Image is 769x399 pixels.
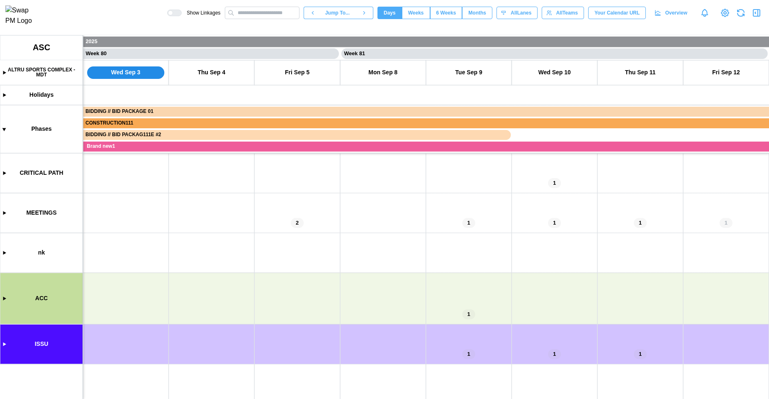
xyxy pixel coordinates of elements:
[377,7,402,19] button: Days
[408,7,424,19] span: Weeks
[182,10,220,16] span: Show Linkages
[650,7,694,19] a: Overview
[665,7,687,19] span: Overview
[321,7,355,19] button: Jump To...
[511,7,531,19] span: All Lanes
[325,7,350,19] span: Jump To...
[698,6,712,20] a: Notifications
[496,7,538,19] button: AllLanes
[542,7,584,19] button: AllTeams
[719,7,731,19] a: View Project
[751,7,762,19] button: Open Drawer
[588,7,646,19] button: Your Calendar URL
[594,7,640,19] span: Your Calendar URL
[436,7,456,19] span: 6 Weeks
[402,7,430,19] button: Weeks
[5,5,39,26] img: Swap PM Logo
[430,7,462,19] button: 6 Weeks
[462,7,492,19] button: Months
[384,7,396,19] span: Days
[735,7,747,19] button: Refresh Grid
[468,7,486,19] span: Months
[556,7,578,19] span: All Teams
